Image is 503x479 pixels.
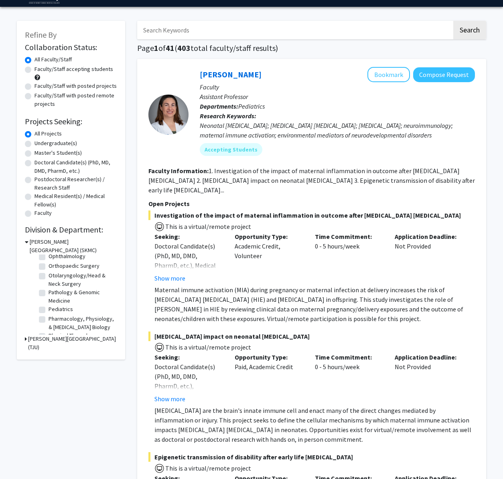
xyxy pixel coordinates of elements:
label: Faculty/Staff with posted remote projects [34,91,117,108]
span: Epigenetic transmission of disability after early life [MEDICAL_DATA] [148,452,475,462]
label: Ophthalmology [49,252,85,261]
button: Show more [154,273,185,283]
label: Faculty [34,209,52,217]
label: Doctoral Candidate(s) (PhD, MD, DMD, PharmD, etc.) [34,158,117,175]
p: Faculty [200,82,475,92]
span: 41 [166,43,174,53]
span: Investigation of the impact of maternal inflammation in outcome after [MEDICAL_DATA] [MEDICAL_DATA] [148,210,475,220]
p: Time Commitment: [315,352,383,362]
label: Faculty/Staff accepting students [34,65,113,73]
p: Assistant Professor [200,92,475,101]
button: Search [453,21,486,39]
iframe: Chat [6,443,34,473]
span: Refine By [25,30,57,40]
h3: [PERSON_NAME][GEOGRAPHIC_DATA] (SKMC) [30,238,117,255]
div: Not Provided [389,352,469,404]
label: Medical Resident(s) / Medical Fellow(s) [34,192,117,209]
mat-chip: Accepting Students [200,143,262,156]
div: Not Provided [389,232,469,283]
a: [PERSON_NAME] [200,69,262,79]
button: Compose Request to Elizabeth Wright-Jin [413,67,475,82]
p: Application Deadline: [395,232,463,241]
span: 1 [154,43,158,53]
b: Departments: [200,102,238,110]
p: [MEDICAL_DATA] are the brain's innate immune cell and enact many of the direct changes mediated b... [154,406,475,444]
h2: Projects Seeking: [25,117,117,126]
label: Otolaryngology/Head & Neck Surgery [49,271,115,288]
span: 403 [177,43,191,53]
p: Time Commitment: [315,232,383,241]
div: 0 - 5 hours/week [309,232,389,283]
label: Orthopaedic Surgery [49,262,99,270]
h2: Collaboration Status: [25,42,117,52]
button: Add Elizabeth Wright-Jin to Bookmarks [367,67,410,82]
span: [MEDICAL_DATA] impact on neonatal [MEDICAL_DATA] [148,331,475,341]
h3: [PERSON_NAME][GEOGRAPHIC_DATA] (TJU) [28,335,117,352]
button: Show more [154,394,185,404]
label: All Projects [34,129,62,138]
span: Pediatrics [238,102,265,110]
div: Doctoral Candidate(s) (PhD, MD, DMD, PharmD, etc.), Postdoctoral Researcher(s) / Research Staff, ... [154,362,223,439]
label: Pathology & Genomic Medicine [49,288,115,305]
div: Academic Credit, Volunteer [229,232,309,283]
label: Pharmacology, Physiology, & [MEDICAL_DATA] Biology [49,315,115,331]
b: Faculty Information: [148,167,209,175]
p: Open Projects [148,199,475,208]
label: Master's Student(s) [34,149,82,157]
label: Faculty/Staff with posted projects [34,82,117,90]
h1: Page of ( total faculty/staff results) [137,43,486,53]
label: Postdoctoral Researcher(s) / Research Staff [34,175,117,192]
label: All Faculty/Staff [34,55,72,64]
div: Neonatal [MEDICAL_DATA]; [MEDICAL_DATA] [MEDICAL_DATA]; [MEDICAL_DATA]; neuroimmunology; maternal... [200,121,475,140]
div: Doctoral Candidate(s) (PhD, MD, DMD, PharmD, etc.), Medical Resident(s) / Medical Fellow(s) [154,241,223,289]
p: Maternal immune activation (MIA) during pregnancy or maternal infection at delivery increases the... [154,285,475,323]
h2: Division & Department: [25,225,117,234]
span: This is a virtual/remote project [164,222,251,230]
p: Application Deadline: [395,352,463,362]
div: 0 - 5 hours/week [309,352,389,404]
p: Opportunity Type: [235,352,303,362]
span: This is a virtual/remote project [164,343,251,351]
p: Seeking: [154,352,223,362]
fg-read-more: 1. Investigation of the impact of maternal inflammation in outcome after [MEDICAL_DATA] [MEDICAL_... [148,167,475,194]
span: This is a virtual/remote project [164,464,251,472]
p: Opportunity Type: [235,232,303,241]
input: Search Keywords [137,21,452,39]
p: Seeking: [154,232,223,241]
label: Pediatrics [49,305,73,313]
label: Undergraduate(s) [34,139,77,148]
b: Research Keywords: [200,112,256,120]
div: Paid, Academic Credit [229,352,309,404]
label: Physical Theraphy [49,331,92,340]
